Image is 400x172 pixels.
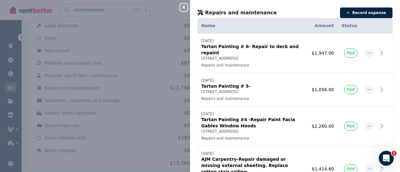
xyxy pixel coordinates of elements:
p: [DATE] [201,151,304,156]
p: Repairs and maintenance [201,136,304,141]
td: $1,056.00 [308,73,338,106]
p: Tartan Painting # 6- Repair to deck and repaint [201,43,304,56]
th: Amount [308,18,338,33]
p: Repairs and maintenance [201,63,304,68]
p: [STREET_ADDRESS] [201,89,304,94]
p: [STREET_ADDRESS] [201,56,304,61]
span: 1 [392,151,397,156]
span: Repairs and maintenance [205,9,277,17]
p: Tartan Painting # 5- [201,83,304,89]
td: $1,947.00 [308,33,338,73]
button: Record expense [340,7,392,18]
span: Paid [347,51,355,56]
p: Tartan Painting #4 -Repair Paint Facia Gables Window Hoods [201,116,304,129]
span: Paid [347,87,355,92]
p: [DATE] [201,78,304,83]
td: $2,260.00 [308,106,338,146]
iframe: Intercom live chat [379,151,394,166]
p: [DATE] [201,111,304,116]
span: Paid [347,166,355,171]
span: Paid [347,124,355,129]
th: Status [338,18,361,33]
p: Repairs and maintenance [201,96,304,101]
th: Name [197,18,308,33]
p: [STREET_ADDRESS] [201,129,304,134]
p: [DATE] [201,38,304,43]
